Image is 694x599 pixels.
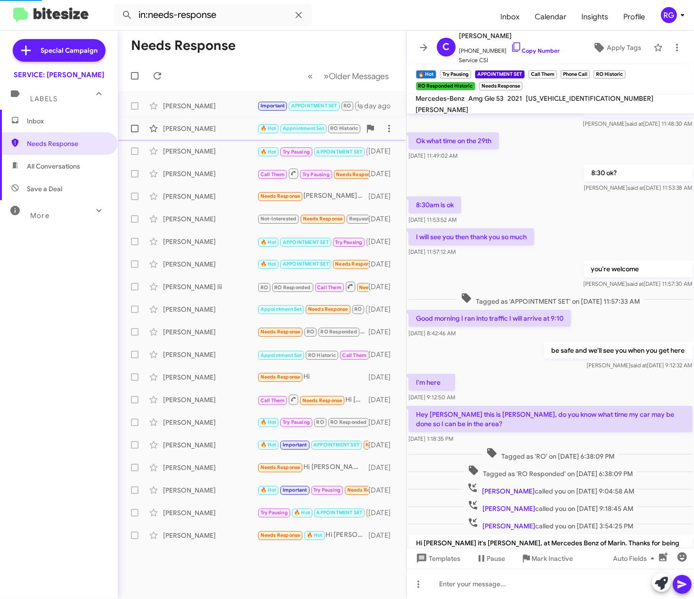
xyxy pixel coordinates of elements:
span: [PERSON_NAME] [482,522,535,530]
span: 🔥 Hot [261,261,277,267]
div: Inbound Call [257,348,368,360]
div: [PERSON_NAME] [163,327,257,337]
span: said at [627,280,644,287]
span: Needs Response [261,374,301,380]
div: Hi [PERSON_NAME] thank you for text me but when I called Mercedes for an appointment [DATE] nobod... [257,530,368,541]
span: APPOINTMENT SET [317,149,363,155]
span: RO [317,419,324,425]
p: Ok what time on the 29th [408,132,499,149]
span: Auto Fields [613,550,658,567]
div: Amazing! Thank you so much! [257,507,368,518]
span: Appointment Set [261,352,302,358]
span: Needs Response [308,306,348,312]
small: Needs Response [479,82,523,90]
p: 8:30 ok? [584,164,692,181]
span: Needs Response [27,139,107,148]
div: [PERSON_NAME] [163,237,257,246]
span: [DATE] 11:49:02 AM [408,152,457,159]
span: Tagged as 'APPOINTMENT SET' on [DATE] 11:57:33 AM [457,292,644,306]
span: Call Them [261,171,285,178]
span: [PERSON_NAME] [459,30,560,41]
span: RO Historic [308,352,336,358]
p: Good morning I ran into traffic I will arrive at 9:10 [408,310,571,327]
nav: Page navigation example [303,66,395,86]
div: [DATE] [368,305,399,314]
span: Templates [414,550,461,567]
span: [DATE] 8:42:46 AM [408,330,456,337]
span: [DATE] 11:53:52 AM [408,216,457,223]
div: [DATE] [368,440,399,450]
span: [DATE] 11:57:12 AM [408,248,456,255]
div: [PERSON_NAME] -- on a scale of 1 to 10 my experience has been a ZERO. Please talk to Nic. My sati... [257,191,368,202]
div: Thank you so much! [257,485,368,495]
small: Phone Call [561,70,590,79]
span: [PERSON_NAME] [DATE] 11:57:30 AM [583,280,692,287]
div: [PERSON_NAME], my tire light is on however the tire pressure is correct. Can I turn it off? [257,259,368,269]
a: Inbox [493,3,528,31]
div: SERVICE: [PERSON_NAME] [14,70,104,80]
span: APPOINTMENT SET [283,239,329,245]
div: [PERSON_NAME] [163,169,257,178]
span: Profile [616,3,653,31]
span: [PERSON_NAME] [416,105,469,114]
span: [DATE] 1:18:35 PM [408,435,453,442]
span: Service CSI [459,56,560,65]
span: Needs Response [336,171,376,178]
p: I will see you then thank you so much [408,228,534,245]
a: Copy Number [511,47,560,54]
div: [DATE] [368,259,399,269]
span: Calendar [528,3,574,31]
button: Auto Fields [605,550,666,567]
span: Needs Response [261,532,301,538]
div: [DATE] [368,327,399,337]
span: Try Pausing [261,510,288,516]
span: RO [343,103,351,109]
span: called you on [DATE] 3:54:25 PM [464,517,637,531]
span: APPOINTMENT SET [291,103,337,109]
span: [US_VEHICLE_IDENTIFICATION_NUMBER] [526,94,654,103]
span: Apply Tags [607,39,641,56]
div: Inbound Call [257,235,368,247]
span: Needs Response [302,397,343,404]
span: Older Messages [329,71,389,81]
div: [PERSON_NAME] [163,508,257,518]
small: Try Pausing [440,70,471,79]
div: The service rep was excellent, the quality repairs are unchanged from last year. More broken than... [257,100,359,111]
div: a day ago [359,101,399,111]
button: Previous [302,66,319,86]
span: 🔥 Hot [307,532,323,538]
a: Insights [574,3,616,31]
span: [PHONE_NUMBER] [459,41,560,56]
div: [DATE] [368,395,399,405]
div: [PERSON_NAME] [163,418,257,427]
div: [DATE] [368,192,399,201]
span: Important [283,442,307,448]
span: [DATE] 9:12:50 AM [408,394,455,401]
div: [DATE] [368,237,399,246]
span: C [442,40,449,55]
small: 🔥 Hot [416,70,436,79]
div: Hi [PERSON_NAME]- would love to have a short call with you. Please let me know if now is a good t... [257,394,368,405]
span: Inbox [27,116,107,126]
p: Hey [PERSON_NAME] this is [PERSON_NAME], do you know what time my car may be done so I can be in ... [408,406,693,432]
div: [PERSON_NAME] [163,305,257,314]
div: [PERSON_NAME] [163,486,257,495]
span: RO Responded [321,329,357,335]
span: said at [630,362,647,369]
div: [PERSON_NAME] [163,214,257,224]
span: » [324,70,329,82]
span: said at [627,120,643,127]
span: Important [283,487,307,493]
button: Next [318,66,395,86]
div: Hello, [PERSON_NAME]. I was dissatisfied with the service. 1. The code for the problem that was f... [257,213,368,224]
span: Needs Response [261,329,301,335]
p: you're welcome [583,260,692,277]
span: All Conversations [27,162,80,171]
div: Yes [257,417,368,428]
span: « [308,70,313,82]
span: RO [354,306,362,312]
button: Mark Inactive [513,550,581,567]
span: 2021 [508,94,523,103]
span: RO Historic [330,125,358,131]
